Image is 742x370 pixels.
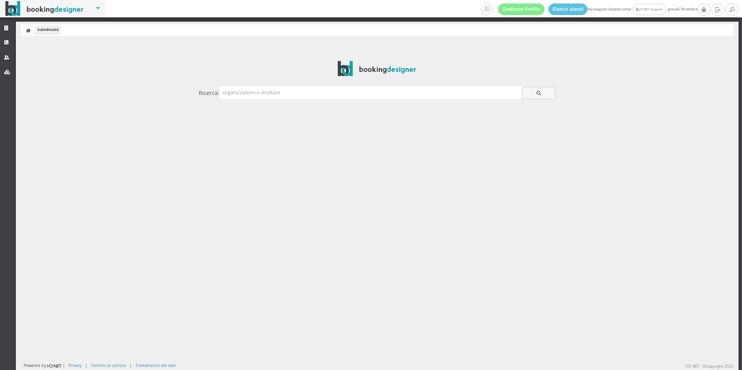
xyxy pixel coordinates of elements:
[36,26,61,34] li: Dashboard
[24,362,65,369] div: Powered by |
[91,362,126,368] a: Termini di utilizzo
[498,3,545,15] a: Gestione Profilo
[481,3,698,15] span: Hai eseguito l'accesso come: giovedì, 09 ottobre
[632,4,666,15] a: I/O NET Support
[338,61,416,76] img: BookingDesigner.com
[68,362,82,368] a: Privacy
[85,362,87,368] div: |
[219,86,522,99] input: organizzazioni e strutture
[199,90,219,96] h4: Ricerca:
[548,3,588,15] a: Elenco utenti
[135,362,176,368] a: Trattamento dei dati
[5,1,84,16] img: BookingDesigner.com
[46,363,63,369] img: ionet_small_logo.png
[129,362,132,368] div: |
